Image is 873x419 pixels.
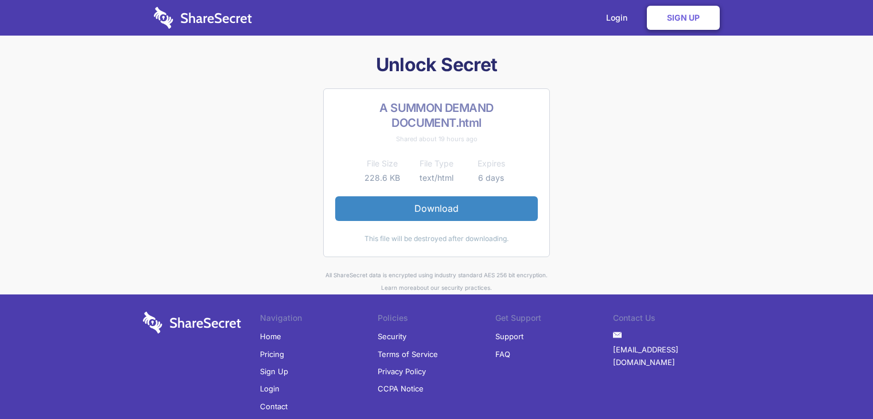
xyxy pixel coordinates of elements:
[613,312,731,328] li: Contact Us
[378,380,424,397] a: CCPA Notice
[355,157,409,170] th: File Size
[154,7,252,29] img: logo-wordmark-white-trans-d4663122ce5f474addd5e946df7df03e33cb6a1c49d2221995e7729f52c070b2.svg
[138,269,735,294] div: All ShareSecret data is encrypted using industry standard AES 256 bit encryption. about our secur...
[260,380,280,397] a: Login
[335,100,538,130] h2: A SUMMON DEMAND DOCUMENT.html
[260,328,281,345] a: Home
[335,133,538,145] div: Shared about 19 hours ago
[409,171,464,185] td: text/html
[495,312,613,328] li: Get Support
[464,157,518,170] th: Expires
[260,363,288,380] a: Sign Up
[378,346,438,363] a: Terms of Service
[378,328,406,345] a: Security
[260,398,288,415] a: Contact
[495,346,510,363] a: FAQ
[143,312,241,333] img: logo-wordmark-white-trans-d4663122ce5f474addd5e946df7df03e33cb6a1c49d2221995e7729f52c070b2.svg
[378,363,426,380] a: Privacy Policy
[464,171,518,185] td: 6 days
[647,6,720,30] a: Sign Up
[138,53,735,77] h1: Unlock Secret
[613,341,731,371] a: [EMAIL_ADDRESS][DOMAIN_NAME]
[335,232,538,245] div: This file will be destroyed after downloading.
[260,312,378,328] li: Navigation
[495,328,523,345] a: Support
[335,196,538,220] a: Download
[378,312,495,328] li: Policies
[381,284,413,291] a: Learn more
[409,157,464,170] th: File Type
[260,346,284,363] a: Pricing
[355,171,409,185] td: 228.6 KB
